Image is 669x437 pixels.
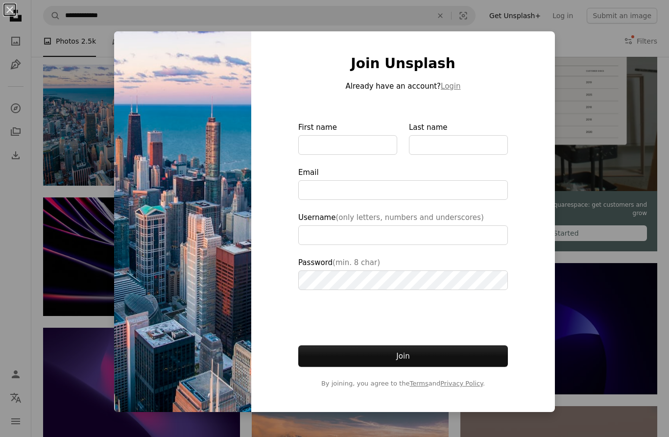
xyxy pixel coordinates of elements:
[298,379,508,388] span: By joining, you agree to the and .
[298,257,508,290] label: Password
[298,167,508,200] label: Email
[298,180,508,200] input: Email
[298,55,508,73] h1: Join Unsplash
[440,380,483,387] a: Privacy Policy
[298,121,397,155] label: First name
[335,213,483,222] span: (only letters, numbers and underscores)
[298,212,508,245] label: Username
[441,80,460,92] button: Login
[114,31,251,412] img: photo-1477959858617-67f85cf4f1df
[409,380,428,387] a: Terms
[409,135,508,155] input: Last name
[298,225,508,245] input: Username(only letters, numbers and underscores)
[298,345,508,367] button: Join
[298,270,508,290] input: Password(min. 8 char)
[298,135,397,155] input: First name
[409,121,508,155] label: Last name
[333,258,380,267] span: (min. 8 char)
[298,80,508,92] p: Already have an account?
